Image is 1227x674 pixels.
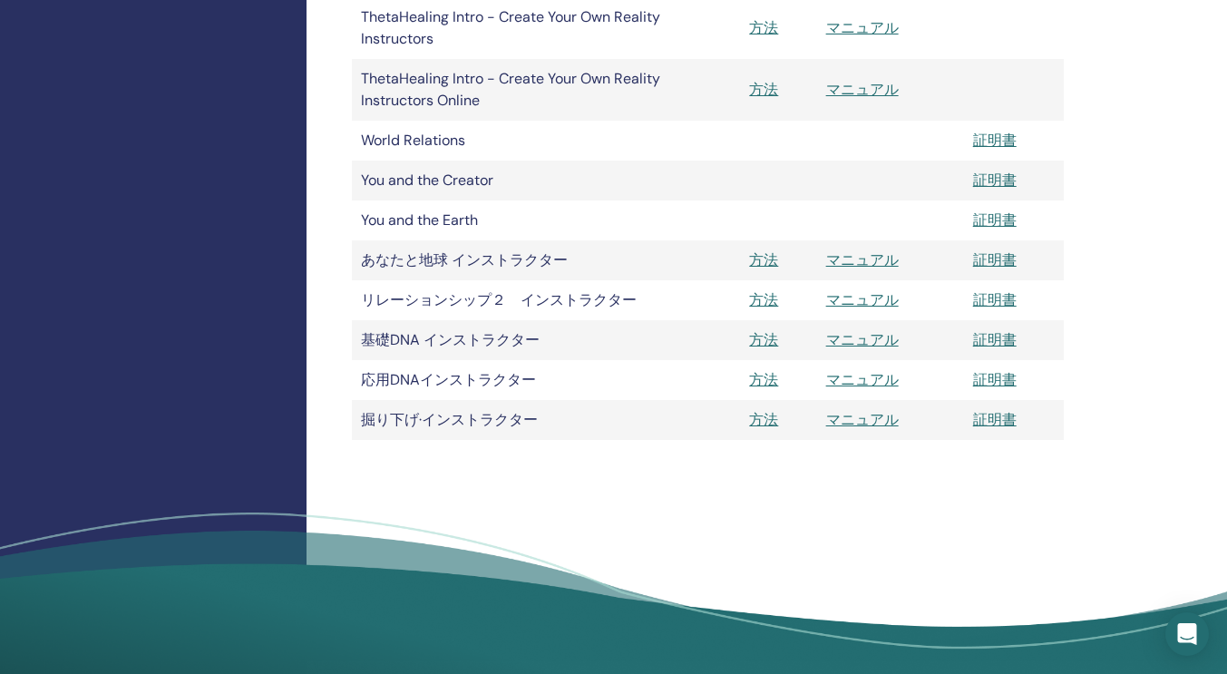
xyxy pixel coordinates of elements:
[352,400,678,440] td: 掘り下げ·インストラクター
[973,250,1017,269] a: 証明書
[352,360,678,400] td: 応用DNAインストラクター
[826,290,899,309] a: マニュアル
[973,330,1017,349] a: 証明書
[749,290,778,309] a: 方法
[973,290,1017,309] a: 証明書
[749,370,778,389] a: 方法
[826,330,899,349] a: マニュアル
[973,171,1017,190] a: 証明書
[826,18,899,37] a: マニュアル
[352,240,678,280] td: あなたと地球 インストラクター
[973,410,1017,429] a: 証明書
[352,121,678,161] td: World Relations
[749,18,778,37] a: 方法
[973,370,1017,389] a: 証明書
[826,80,899,99] a: マニュアル
[826,370,899,389] a: マニュアル
[749,330,778,349] a: 方法
[973,210,1017,230] a: 証明書
[352,200,678,240] td: You and the Earth
[352,320,678,360] td: 基礎DNA インストラクター
[973,131,1017,150] a: 証明書
[352,59,678,121] td: ThetaHealing Intro - Create Your Own Reality Instructors Online
[826,410,899,429] a: マニュアル
[352,161,678,200] td: You and the Creator
[749,410,778,429] a: 方法
[826,250,899,269] a: マニュアル
[749,250,778,269] a: 方法
[1165,612,1209,656] div: Open Intercom Messenger
[749,80,778,99] a: 方法
[352,280,678,320] td: リレーションシップ２ インストラクター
